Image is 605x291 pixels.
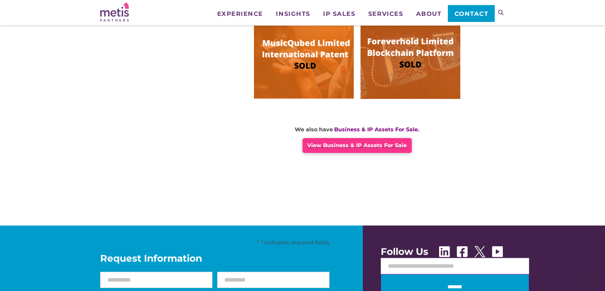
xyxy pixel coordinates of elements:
[100,254,329,263] span: Request Information
[474,246,485,257] img: X
[100,239,329,246] p: " " indicates required fields
[439,246,450,257] img: Linkedin
[334,126,419,133] strong: Business & IP Assets For Sale.
[590,276,602,288] span: Back to Top
[217,11,263,17] span: Experience
[492,246,503,257] img: Youtube
[276,11,310,17] span: Insights
[455,11,489,17] span: Contact
[448,5,495,22] a: Contact
[381,247,428,256] span: Follow Us
[368,11,403,17] span: Services
[323,11,355,17] span: IP Sales
[254,15,354,99] img: MusicQubed
[307,142,407,149] span: View Business & IP Assets For Sale
[302,138,411,153] a: View Business & IP Assets For Sale
[100,2,129,22] img: Metis Partners
[361,15,460,99] img: Image
[457,246,468,257] img: Facebook
[295,126,333,133] strong: We also have
[416,11,442,17] span: About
